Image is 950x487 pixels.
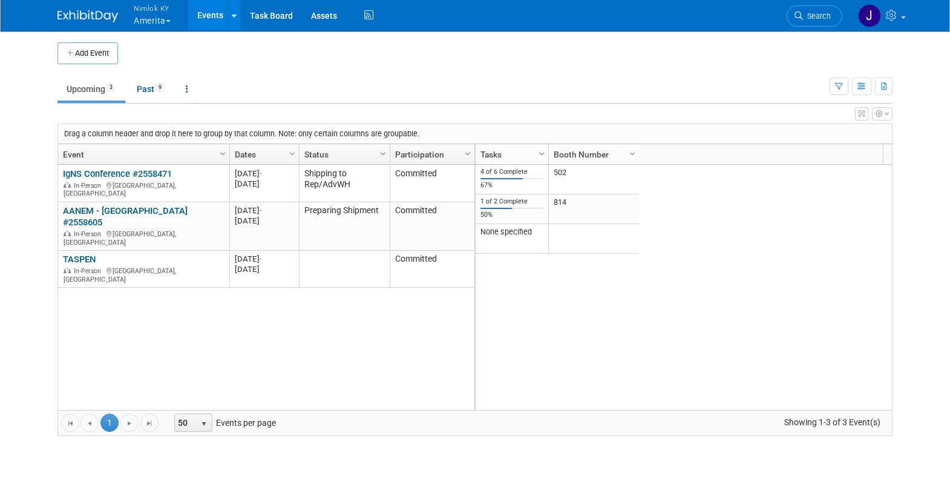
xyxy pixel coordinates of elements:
[858,4,881,27] img: Jamie Dunn
[787,5,842,27] a: Search
[74,182,105,190] span: In-Person
[235,264,293,274] div: [DATE]
[299,202,390,251] td: Preparing Shipment
[260,169,262,178] span: -
[58,124,892,144] div: Drag a column header and drop it here to group by that column. Note: only certain columns are gro...
[287,149,297,159] span: Column Settings
[480,227,544,237] div: None specified
[390,202,474,251] td: Committed
[57,42,118,64] button: Add Event
[57,78,125,101] a: Upcoming3
[548,165,639,194] td: 502
[548,194,639,224] td: 814
[480,211,544,219] div: 50%
[100,414,119,432] span: 1
[199,419,209,429] span: select
[299,165,390,202] td: Shipping to Rep/AdvWH
[554,144,631,165] a: Booth Number
[235,144,291,165] a: Dates
[218,149,228,159] span: Column Settings
[57,10,118,22] img: ExhibitDay
[63,254,96,265] a: TASPEN
[64,182,71,188] img: In-Person Event
[128,78,174,101] a: Past9
[120,414,139,432] a: Go to the next page
[627,149,637,159] span: Column Settings
[134,2,171,15] span: Nimlok KY
[480,168,544,176] div: 4 of 6 Complete
[395,144,467,165] a: Participation
[217,144,230,162] a: Column Settings
[63,265,224,283] div: [GEOGRAPHIC_DATA], [GEOGRAPHIC_DATA]
[536,144,549,162] a: Column Settings
[803,12,831,21] span: Search
[286,144,300,162] a: Column Settings
[480,144,540,165] a: Tasks
[63,205,188,228] a: AANEM - [GEOGRAPHIC_DATA] #2558605
[74,267,105,275] span: In-Person
[175,414,195,431] span: 50
[64,267,71,273] img: In-Person Event
[63,180,224,198] div: [GEOGRAPHIC_DATA], [GEOGRAPHIC_DATA]
[85,419,94,428] span: Go to the previous page
[125,419,134,428] span: Go to the next page
[74,230,105,238] span: In-Person
[260,206,262,215] span: -
[63,228,224,247] div: [GEOGRAPHIC_DATA], [GEOGRAPHIC_DATA]
[235,216,293,226] div: [DATE]
[537,149,546,159] span: Column Settings
[773,414,892,431] span: Showing 1-3 of 3 Event(s)
[80,414,99,432] a: Go to the previous page
[304,144,382,165] a: Status
[63,144,221,165] a: Event
[235,179,293,189] div: [DATE]
[626,144,640,162] a: Column Settings
[155,83,165,92] span: 9
[378,149,388,159] span: Column Settings
[235,254,293,264] div: [DATE]
[145,419,154,428] span: Go to the last page
[480,181,544,190] div: 67%
[61,414,79,432] a: Go to the first page
[462,144,475,162] a: Column Settings
[65,419,75,428] span: Go to the first page
[260,254,262,263] span: -
[390,165,474,202] td: Committed
[377,144,390,162] a: Column Settings
[140,414,159,432] a: Go to the last page
[235,168,293,179] div: [DATE]
[63,168,172,179] a: IgNS Conference #2558471
[235,205,293,216] div: [DATE]
[390,251,474,288] td: Committed
[64,230,71,236] img: In-Person Event
[106,83,116,92] span: 3
[159,414,288,432] span: Events per page
[463,149,473,159] span: Column Settings
[480,197,544,206] div: 1 of 2 Complete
